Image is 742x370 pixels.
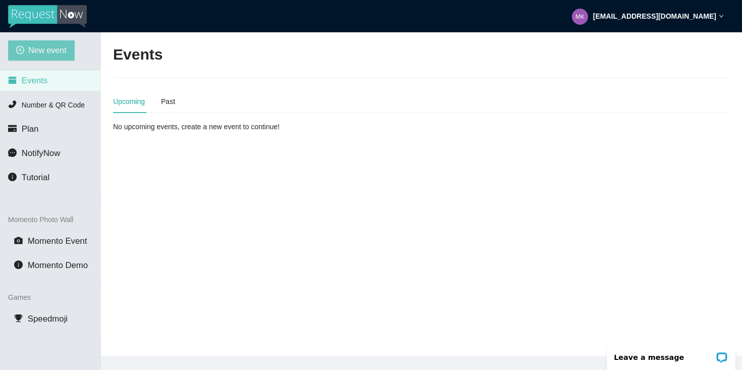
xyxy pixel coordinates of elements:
span: plus-circle [16,46,24,56]
div: Past [161,96,175,107]
span: message [8,148,17,157]
span: info-circle [14,260,23,269]
span: Tutorial [22,173,49,182]
img: RequestNow [8,5,87,28]
span: calendar [8,76,17,84]
span: Speedmoji [28,314,68,324]
span: info-circle [8,173,17,181]
span: camera [14,236,23,245]
img: 8268f550b9b37e74bacab4388b67b18d [572,9,588,25]
span: Number & QR Code [22,101,85,109]
span: trophy [14,314,23,323]
strong: [EMAIL_ADDRESS][DOMAIN_NAME] [593,12,716,20]
span: credit-card [8,124,17,133]
span: Momento Event [28,236,87,246]
iframe: LiveChat chat widget [600,338,742,370]
span: Events [22,76,47,85]
h2: Events [113,44,163,65]
div: Upcoming [113,96,145,107]
span: New event [28,44,67,57]
button: plus-circleNew event [8,40,75,61]
span: NotifyNow [22,148,60,158]
div: No upcoming events, create a new event to continue! [113,121,313,132]
span: Plan [22,124,39,134]
span: down [719,14,724,19]
span: phone [8,100,17,109]
span: Momento Demo [28,260,88,270]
